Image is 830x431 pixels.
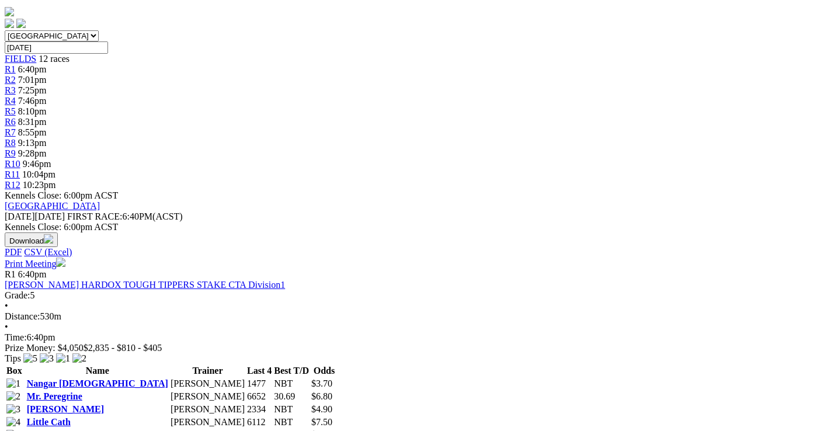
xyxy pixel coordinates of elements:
[18,96,47,106] span: 7:46pm
[5,180,20,190] a: R12
[311,391,332,401] span: $6.80
[5,148,16,158] a: R9
[18,117,47,127] span: 8:31pm
[56,353,70,364] img: 1
[5,96,16,106] a: R4
[5,332,27,342] span: Time:
[18,64,47,74] span: 6:40pm
[27,391,82,401] a: Mr. Peregrine
[5,211,35,221] span: [DATE]
[273,378,310,390] td: NBT
[5,322,8,332] span: •
[5,311,825,322] div: 530m
[18,138,47,148] span: 9:13pm
[5,7,14,16] img: logo-grsa-white.png
[170,365,245,377] th: Trainer
[26,365,169,377] th: Name
[23,159,51,169] span: 9:46pm
[72,353,86,364] img: 2
[273,365,310,377] th: Best T/D
[24,247,72,257] a: CSV (Excel)
[27,378,168,388] a: Nangar [DEMOGRAPHIC_DATA]
[6,366,22,376] span: Box
[5,19,14,28] img: facebook.svg
[27,404,104,414] a: [PERSON_NAME]
[246,404,272,415] td: 2334
[5,85,16,95] a: R3
[5,343,825,353] div: Prize Money: $4,050
[18,127,47,137] span: 8:55pm
[5,290,825,301] div: 5
[5,201,100,211] a: [GEOGRAPHIC_DATA]
[311,378,332,388] span: $3.70
[273,416,310,428] td: NBT
[5,301,8,311] span: •
[170,416,245,428] td: [PERSON_NAME]
[5,106,16,116] a: R5
[5,353,21,363] span: Tips
[246,391,272,402] td: 6652
[67,211,183,221] span: 6:40PM(ACST)
[5,190,118,200] span: Kennels Close: 6:00pm ACST
[5,54,36,64] a: FIELDS
[273,404,310,415] td: NBT
[170,404,245,415] td: [PERSON_NAME]
[170,391,245,402] td: [PERSON_NAME]
[246,365,272,377] th: Last 4
[6,378,20,389] img: 1
[311,404,332,414] span: $4.90
[246,416,272,428] td: 6112
[39,54,70,64] span: 12 races
[5,75,16,85] a: R2
[5,117,16,127] a: R6
[5,332,825,343] div: 6:40pm
[5,127,16,137] a: R7
[273,391,310,402] td: 30.69
[311,365,338,377] th: Odds
[22,169,55,179] span: 10:04pm
[18,75,47,85] span: 7:01pm
[84,343,162,353] span: $2,835 - $810 - $405
[18,269,47,279] span: 6:40pm
[40,353,54,364] img: 3
[5,232,58,247] button: Download
[5,269,16,279] span: R1
[18,85,47,95] span: 7:25pm
[5,247,825,258] div: Download
[5,41,108,54] input: Select date
[27,417,71,427] a: Little Cath
[5,138,16,148] a: R8
[5,159,20,169] a: R10
[170,378,245,390] td: [PERSON_NAME]
[6,391,20,402] img: 2
[5,311,40,321] span: Distance:
[67,211,122,221] span: FIRST RACE:
[6,417,20,427] img: 4
[44,234,53,244] img: download.svg
[5,290,30,300] span: Grade:
[5,169,20,179] a: R11
[56,258,65,267] img: printer.svg
[5,259,65,269] a: Print Meeting
[5,211,65,221] span: [DATE]
[6,404,20,415] img: 3
[5,64,16,74] a: R1
[311,417,332,427] span: $7.50
[246,378,272,390] td: 1477
[5,222,825,232] div: Kennels Close: 6:00pm ACST
[16,19,26,28] img: twitter.svg
[5,247,22,257] a: PDF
